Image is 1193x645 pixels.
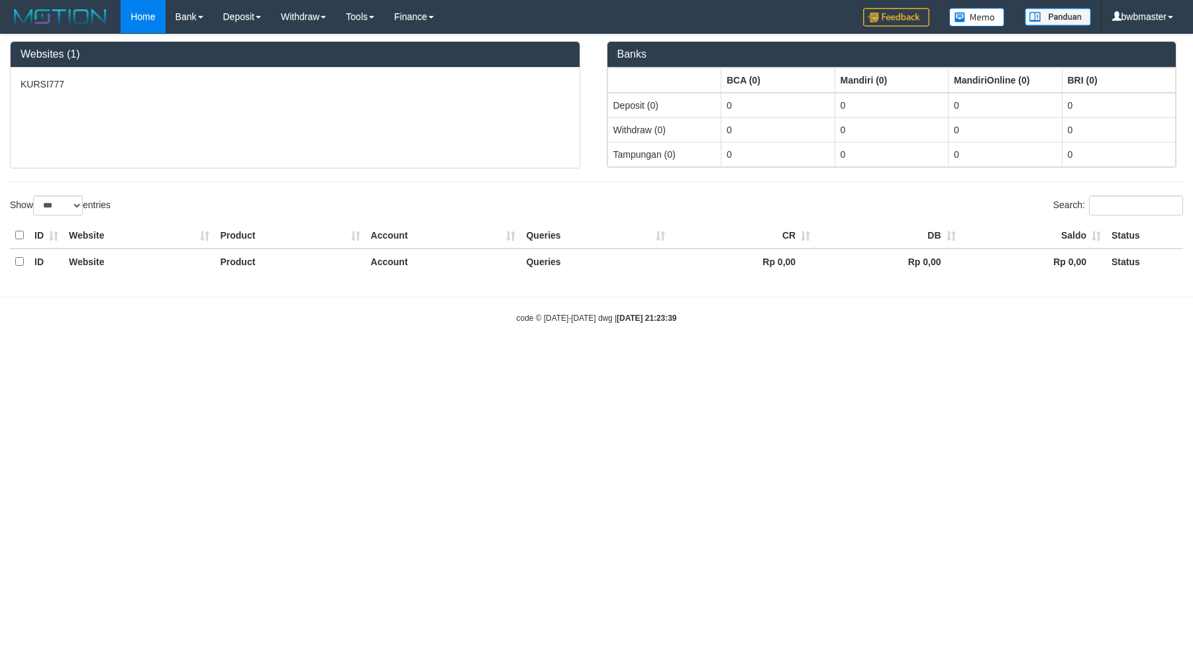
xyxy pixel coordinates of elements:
[1062,68,1176,93] th: Group: activate to sort column ascending
[215,249,365,274] th: Product
[949,93,1063,118] td: 0
[1025,8,1091,26] img: panduan.png
[835,93,949,118] td: 0
[949,142,1063,166] td: 0
[961,223,1106,249] th: Saldo
[33,196,83,215] select: Showentries
[721,142,835,166] td: 0
[1089,196,1183,215] input: Search:
[721,93,835,118] td: 0
[1062,117,1176,142] td: 0
[607,68,721,93] th: Group: activate to sort column ascending
[607,93,721,118] td: Deposit (0)
[815,223,960,249] th: DB
[607,117,721,142] td: Withdraw (0)
[670,223,815,249] th: CR
[521,249,670,274] th: Queries
[670,249,815,274] th: Rp 0,00
[617,314,676,323] strong: [DATE] 21:23:39
[961,249,1106,274] th: Rp 0,00
[949,68,1063,93] th: Group: activate to sort column ascending
[721,68,835,93] th: Group: activate to sort column ascending
[64,249,215,274] th: Website
[835,142,949,166] td: 0
[10,196,111,215] label: Show entries
[517,314,677,323] small: code © [DATE]-[DATE] dwg |
[607,142,721,166] td: Tampungan (0)
[366,223,521,249] th: Account
[815,249,960,274] th: Rp 0,00
[1106,249,1183,274] th: Status
[1062,93,1176,118] td: 0
[521,223,670,249] th: Queries
[835,117,949,142] td: 0
[64,223,215,249] th: Website
[21,48,570,60] h3: Websites (1)
[1106,223,1183,249] th: Status
[29,223,64,249] th: ID
[1062,142,1176,166] td: 0
[215,223,365,249] th: Product
[949,117,1063,142] td: 0
[863,8,929,27] img: Feedback.jpg
[721,117,835,142] td: 0
[1053,196,1183,215] label: Search:
[617,48,1167,60] h3: Banks
[949,8,1005,27] img: Button%20Memo.svg
[366,249,521,274] th: Account
[10,7,111,27] img: MOTION_logo.png
[835,68,949,93] th: Group: activate to sort column ascending
[21,78,570,91] p: KURSI777
[29,249,64,274] th: ID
